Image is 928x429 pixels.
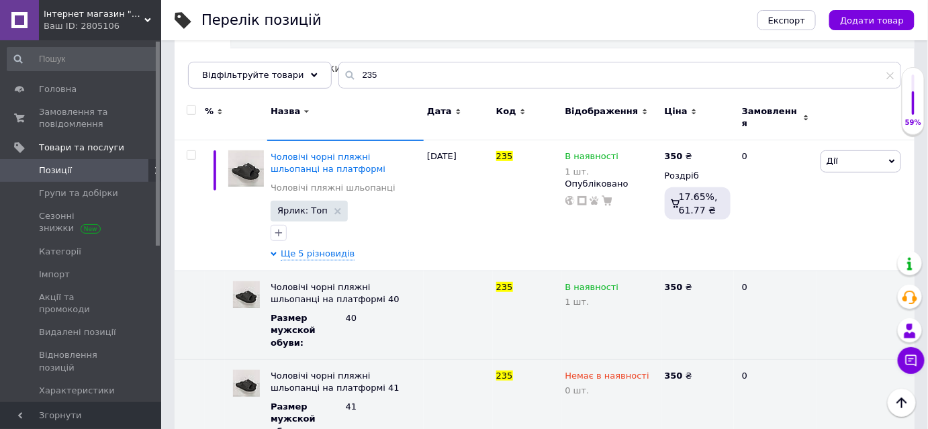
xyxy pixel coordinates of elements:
div: ₴ [665,150,692,162]
div: 40 [346,312,420,324]
div: 0 шт. [565,385,658,395]
span: Характеристики [39,385,115,397]
span: 17.65%, 61.77 ₴ [679,191,718,216]
span: 235 [496,282,513,292]
span: Сезонні знижки [39,210,124,234]
span: В наявності [565,151,619,165]
div: 41 [346,401,420,413]
span: Назва [271,105,300,117]
div: Перелік позицій [201,13,322,28]
span: Видалені позиції [39,326,116,338]
span: Опубликованные, Кроссовки [188,62,341,75]
a: Чоловічі чорні пляжні шльопанці на платформі [271,152,385,174]
input: Пошук по назві позиції, артикулу і пошуковим запитам [338,62,901,89]
span: Ціна [665,105,688,117]
span: Категорії [39,246,81,258]
span: Ярлик: Топ [277,206,328,215]
span: Товари та послуги [39,142,124,154]
button: Наверх [888,389,916,417]
span: Чоловічі чорні пляжні шльопанці на платформі 40 [271,282,400,304]
span: Ще 5 різновидів [281,248,355,260]
span: Інтернет магазин "Shoes City" [44,8,144,20]
span: Додати товар [840,15,904,26]
div: 0 [734,140,817,271]
span: 235 [496,151,513,161]
button: Чат з покупцем [898,347,925,374]
span: Чоловічі чорні пляжні шльопанці на платформі 41 [271,371,400,393]
span: В наявності [565,282,619,296]
span: 235 [496,371,513,381]
img: Мужские черные пляжные шлепанцы на платформе [228,150,264,186]
button: Додати товар [829,10,915,30]
div: [DATE] [424,140,493,271]
span: Дії [827,156,838,166]
span: Замовлення [742,105,800,130]
span: Немає в наявності [565,371,649,385]
img: Мужские черные пляжные шлепанцы на платформе 41 [233,370,260,397]
span: Акції та промокоди [39,291,124,316]
a: Чоловічі пляжні шльопанці [271,182,396,194]
div: Размер мужской обуви : [271,312,345,349]
b: 350 [665,371,683,381]
div: Опубліковано [565,178,658,190]
div: Ваш ID: 2805106 [44,20,161,32]
div: 1 шт. [565,166,619,177]
span: Позиції [39,164,72,177]
b: 350 [665,282,683,292]
div: 59% [902,118,924,128]
span: Експорт [768,15,806,26]
span: Відновлення позицій [39,349,124,373]
span: Дата [427,105,452,117]
input: Пошук [7,47,158,71]
span: Головна [39,83,77,95]
b: 350 [665,151,683,161]
span: % [205,105,214,117]
span: Відфільтруйте товари [202,70,304,80]
img: Мужские черные пляжные шлепанцы на платформе 40 [233,281,260,308]
span: Замовлення та повідомлення [39,106,124,130]
span: Код [496,105,516,117]
span: Відображення [565,105,639,117]
div: 1 шт. [565,297,658,307]
span: Імпорт [39,269,70,281]
div: 0 [734,271,817,359]
div: ₴ [665,281,731,293]
button: Експорт [757,10,817,30]
div: ₴ [665,370,731,382]
span: Групи та добірки [39,187,118,199]
div: Роздріб [665,170,731,182]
